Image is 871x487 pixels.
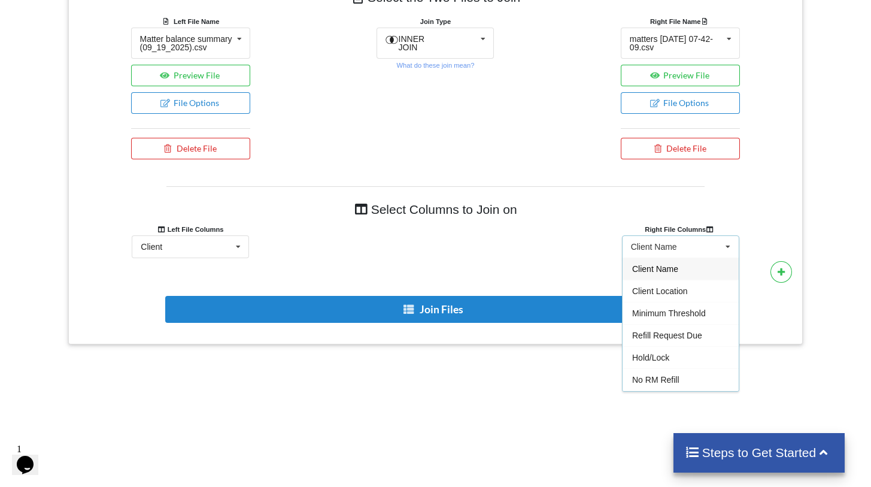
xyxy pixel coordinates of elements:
[174,18,219,25] b: Left File Name
[645,226,716,233] b: Right File Columns
[141,243,162,251] div: Client
[420,18,451,25] b: Join Type
[131,92,251,114] button: File Options
[396,62,474,69] small: What do these join mean?
[12,439,50,475] iframe: chat widget
[166,196,704,223] h4: Select Columns to Join on
[157,226,224,233] b: Left File Columns
[632,375,679,385] span: No RM Refill
[685,445,833,460] h4: Steps to Get Started
[621,92,740,114] button: File Options
[131,138,251,159] button: Delete File
[621,65,740,86] button: Preview File
[632,308,706,318] span: Minimum Threshold
[621,138,740,159] button: Delete File
[632,331,702,340] span: Refill Request Due
[632,353,669,362] span: Hold/Lock
[165,296,703,323] button: Join Files
[140,35,232,52] div: Matter balance summary (09_19_2025).csv
[631,243,677,251] div: Client Name
[632,286,688,296] span: Client Location
[131,65,251,86] button: Preview File
[650,18,711,25] b: Right File Name
[399,34,425,52] span: INNER JOIN
[632,264,678,274] span: Client Name
[630,35,722,52] div: matters [DATE] 07-42-09.csv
